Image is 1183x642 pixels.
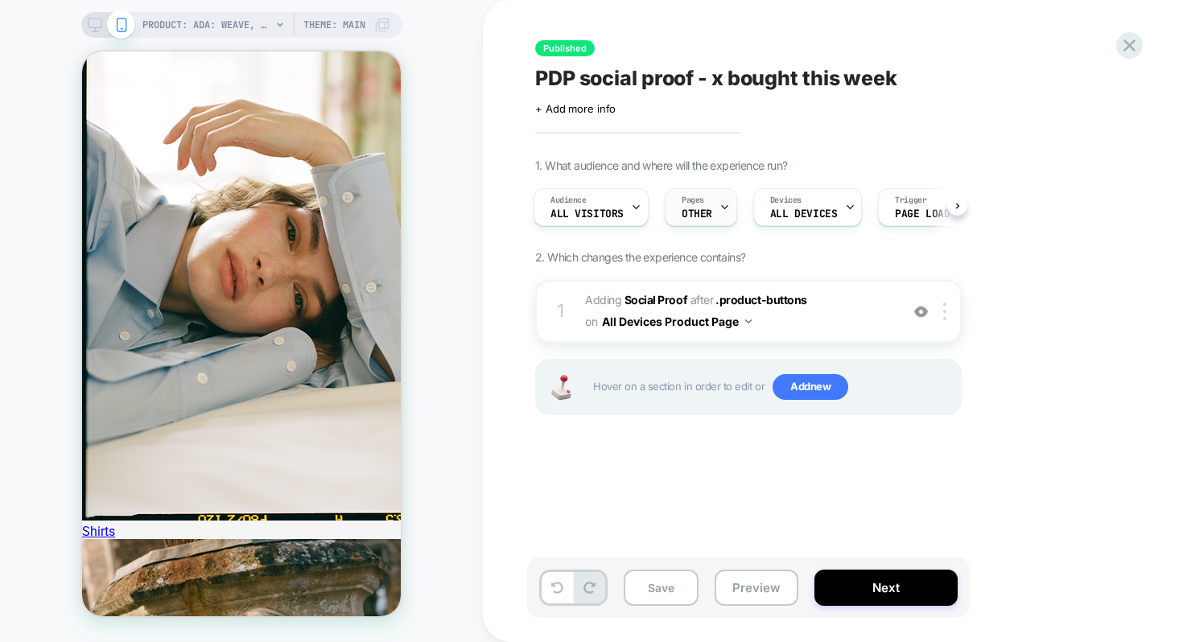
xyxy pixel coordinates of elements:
[593,374,952,400] span: Hover on a section in order to edit or
[624,293,687,307] b: Social Proof
[535,40,595,56] span: Published
[624,570,699,606] button: Save
[943,302,946,320] img: close
[550,208,624,220] span: All Visitors
[303,12,365,38] span: Theme: MAIN
[715,293,806,307] span: .product-buttons
[535,102,616,115] span: + Add more info
[535,250,745,264] span: 2. Which changes the experience contains?
[770,208,837,220] span: ALL DEVICES
[682,208,712,220] span: OTHER
[682,195,704,206] span: Pages
[545,375,577,400] img: Joystick
[715,570,798,606] button: Preview
[585,293,687,307] span: Adding
[895,208,950,220] span: Page Load
[773,374,848,400] span: Add new
[814,570,958,606] button: Next
[535,158,787,172] span: 1. What audience and where will the experience run?
[142,12,271,38] span: PRODUCT: Ada: Weave, Mint Stripe
[535,66,897,90] span: PDP social proof - x bought this week
[585,311,597,331] span: on
[770,195,802,206] span: Devices
[550,195,587,206] span: Audience
[895,195,926,206] span: Trigger
[914,305,928,319] img: crossed eye
[553,295,569,327] div: 1
[690,293,714,307] span: AFTER
[745,319,752,323] img: down arrow
[602,310,752,333] button: All Devices Product Page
